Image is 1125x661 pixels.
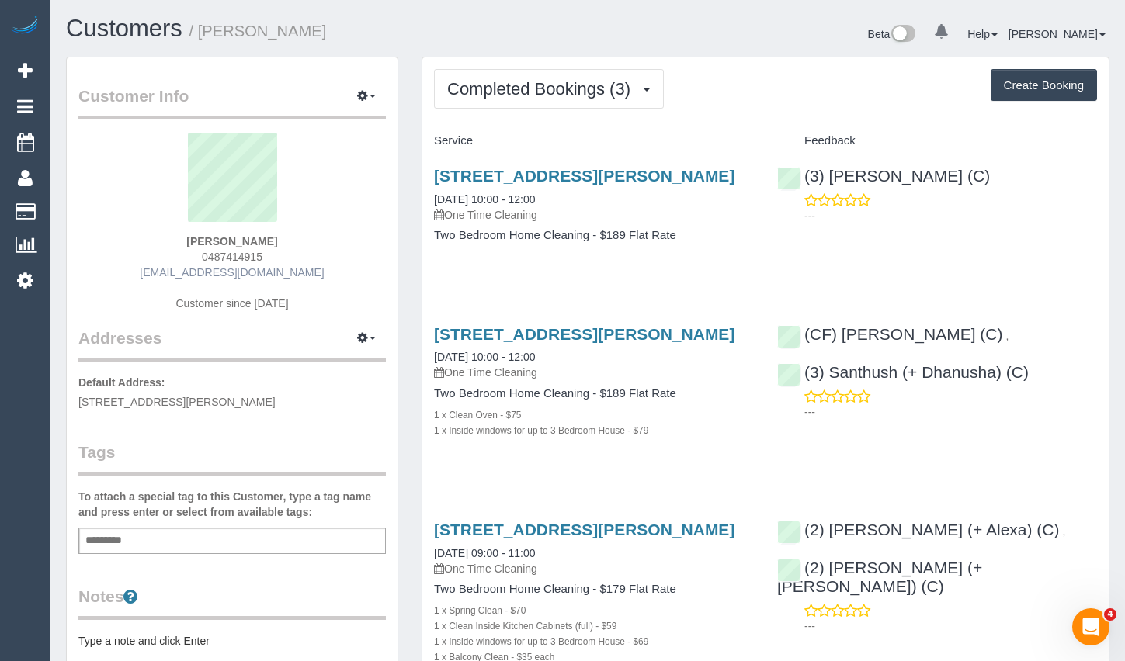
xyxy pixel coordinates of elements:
[447,79,638,99] span: Completed Bookings (3)
[78,85,386,119] legend: Customer Info
[434,636,648,647] small: 1 x Inside windows for up to 3 Bedroom House - $69
[78,441,386,476] legend: Tags
[777,134,1097,147] h4: Feedback
[804,404,1097,420] p: ---
[967,28,998,40] a: Help
[1005,330,1009,342] span: ,
[434,207,754,223] p: One Time Cleaning
[777,325,1003,343] a: (CF) [PERSON_NAME] (C)
[434,69,664,109] button: Completed Bookings (3)
[434,561,754,576] p: One Time Cleaning
[434,193,535,206] a: [DATE] 10:00 - 12:00
[434,410,521,420] small: 1 x Clean Oven - $75
[434,387,754,400] h4: Two Bedroom Home Cleaning - $189 Flat Rate
[777,167,990,185] a: (3) [PERSON_NAME] (C)
[777,363,1029,381] a: (3) Santhush (+ Dhanusha) (C)
[434,365,754,380] p: One Time Cleaning
[804,618,1097,634] p: ---
[78,489,386,520] label: To attach a special tag to this Customer, type a tag name and press enter or select from availabl...
[434,547,535,559] a: [DATE] 09:00 - 11:00
[868,28,916,40] a: Beta
[434,605,526,616] small: 1 x Spring Clean - $70
[78,396,276,408] span: [STREET_ADDRESS][PERSON_NAME]
[9,16,40,37] img: Automaid Logo
[434,325,734,343] a: [STREET_ADDRESS][PERSON_NAME]
[434,134,754,147] h4: Service
[140,266,324,279] a: [EMAIL_ADDRESS][DOMAIN_NAME]
[175,297,288,310] span: Customer since [DATE]
[777,559,982,595] a: (2) [PERSON_NAME] (+[PERSON_NAME]) (C)
[202,251,262,263] span: 0487414915
[890,25,915,45] img: New interface
[1009,28,1106,40] a: [PERSON_NAME]
[189,22,327,40] small: / [PERSON_NAME]
[804,208,1097,223] p: ---
[1104,608,1116,621] span: 4
[434,425,648,436] small: 1 x Inside windows for up to 3 Bedroom House - $79
[66,15,182,42] a: Customers
[434,521,734,538] a: [STREET_ADDRESS][PERSON_NAME]
[78,633,386,649] pre: Type a note and click Enter
[434,351,535,363] a: [DATE] 10:00 - 12:00
[434,229,754,242] h4: Two Bedroom Home Cleaning - $189 Flat Rate
[78,585,386,620] legend: Notes
[434,167,734,185] a: [STREET_ADDRESS][PERSON_NAME]
[991,69,1097,102] button: Create Booking
[186,235,277,247] strong: [PERSON_NAME]
[434,583,754,596] h4: Two Bedroom Home Cleaning - $179 Flat Rate
[1062,525,1065,538] span: ,
[434,621,616,632] small: 1 x Clean Inside Kitchen Cabinets (full) - $59
[78,375,165,390] label: Default Address:
[1072,608,1109,645] iframe: Intercom live chat
[777,521,1059,538] a: (2) [PERSON_NAME] (+ Alexa) (C)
